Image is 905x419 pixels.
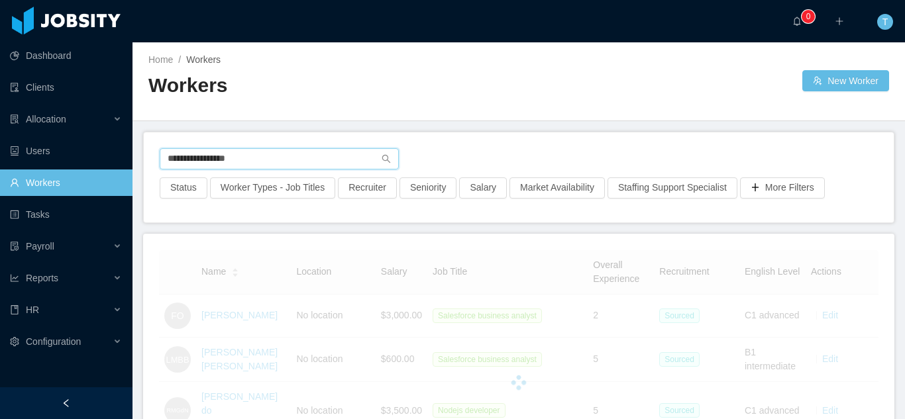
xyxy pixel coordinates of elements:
[399,177,456,199] button: Seniority
[382,154,391,163] i: icon: search
[186,54,221,65] span: Workers
[10,169,122,196] a: icon: userWorkers
[148,72,519,99] h2: Workers
[10,201,122,228] a: icon: profileTasks
[10,42,122,69] a: icon: pie-chartDashboard
[459,177,507,199] button: Salary
[10,138,122,164] a: icon: robotUsers
[10,305,19,314] i: icon: book
[178,54,181,65] span: /
[509,177,605,199] button: Market Availability
[10,273,19,283] i: icon: line-chart
[338,177,397,199] button: Recruiter
[26,304,39,315] span: HR
[26,273,58,283] span: Reports
[10,242,19,251] i: icon: file-protect
[10,74,122,101] a: icon: auditClients
[10,337,19,346] i: icon: setting
[210,177,335,199] button: Worker Types - Job Titles
[792,17,802,26] i: icon: bell
[802,10,815,23] sup: 0
[160,177,207,199] button: Status
[26,114,66,124] span: Allocation
[802,70,889,91] button: icon: usergroup-addNew Worker
[148,54,173,65] a: Home
[10,115,19,124] i: icon: solution
[882,14,888,30] span: T
[26,241,54,252] span: Payroll
[26,336,81,347] span: Configuration
[835,17,844,26] i: icon: plus
[608,177,737,199] button: Staffing Support Specialist
[740,177,825,199] button: icon: plusMore Filters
